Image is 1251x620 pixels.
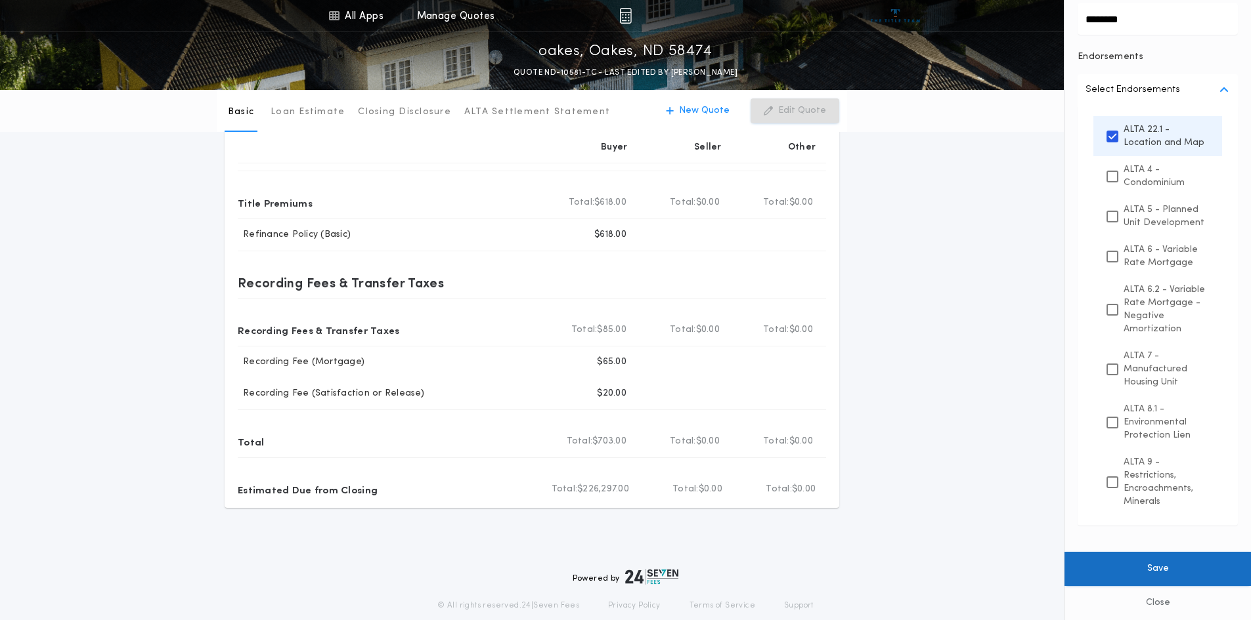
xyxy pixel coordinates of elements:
p: Other [788,141,816,154]
span: $226,297.00 [577,483,629,496]
button: New Quote [653,98,743,123]
p: $20.00 [597,387,626,400]
b: Total: [670,323,696,337]
p: $65.00 [597,356,626,369]
span: $618.00 [594,196,626,209]
button: Close [1064,586,1251,620]
span: $0.00 [696,323,720,337]
b: Total: [670,435,696,448]
p: © All rights reserved. 24|Seven Fees [437,600,579,611]
p: ALTA 6.2 - Variable Rate Mortgage - Negative Amortization [1124,283,1209,336]
p: Total [238,431,264,452]
span: $0.00 [789,196,813,209]
p: Basic [228,106,254,119]
p: oakes, Oakes, ND 58474 [538,41,713,62]
img: logo [625,569,679,585]
b: Total: [672,483,699,496]
p: Recording Fee (Mortgage) [238,356,364,369]
p: ALTA 7 - Manufactured Housing Unit [1124,349,1209,389]
p: Seller [694,141,722,154]
p: $618.00 [594,228,626,241]
p: Loan Estimate [271,106,345,119]
b: Total: [766,483,792,496]
b: Total: [569,196,595,209]
p: QUOTE ND-10581-TC - LAST EDITED BY [PERSON_NAME] [514,66,737,79]
p: Recording Fees & Transfer Taxes [238,272,444,293]
span: $0.00 [789,435,813,448]
p: Endorsements [1078,51,1238,64]
p: ALTA Settlement Statement [464,106,610,119]
p: Refinance Policy (Basic) [238,228,351,241]
p: Edit Quote [778,104,826,117]
span: $0.00 [789,323,813,337]
b: Total: [763,435,789,448]
button: Select Endorsements [1078,74,1238,106]
b: Total: [571,323,598,337]
p: ALTA 8.1 - Environmental Protection Lien [1124,402,1209,442]
p: Recording Fees & Transfer Taxes [238,320,400,341]
span: $703.00 [592,435,626,448]
p: Closing Disclosure [358,106,451,119]
ul: Select Endorsements [1078,106,1238,526]
b: Total: [763,323,789,337]
span: $85.00 [597,323,626,337]
p: ALTA 5 - Planned Unit Development [1124,203,1209,230]
a: Terms of Service [690,600,755,611]
button: Save [1064,552,1251,586]
p: Recording Fee (Satisfaction or Release) [238,387,424,400]
span: $0.00 [696,435,720,448]
p: ALTA 22.1 - Location and Map [1124,123,1209,150]
b: Total: [552,483,578,496]
p: ALTA 9 - Restrictions, Encroachments, Minerals [1124,455,1209,508]
p: ALTA 4 - Condominium [1124,163,1209,190]
div: Powered by [573,569,679,585]
span: $0.00 [696,196,720,209]
p: Title Premiums [238,192,313,213]
p: New Quote [679,104,730,117]
img: vs-icon [871,9,920,22]
p: Select Endorsements [1086,82,1180,98]
a: Support [784,600,814,611]
p: Estimated Due from Closing [238,479,378,500]
span: $0.00 [699,483,722,496]
a: Privacy Policy [608,600,661,611]
b: Total: [763,196,789,209]
button: Edit Quote [751,98,839,123]
p: Buyer [601,141,627,154]
p: ALTA 6 - Variable Rate Mortgage [1124,243,1209,270]
span: $0.00 [792,483,816,496]
b: Total: [567,435,593,448]
b: Total: [670,196,696,209]
img: img [619,8,632,24]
